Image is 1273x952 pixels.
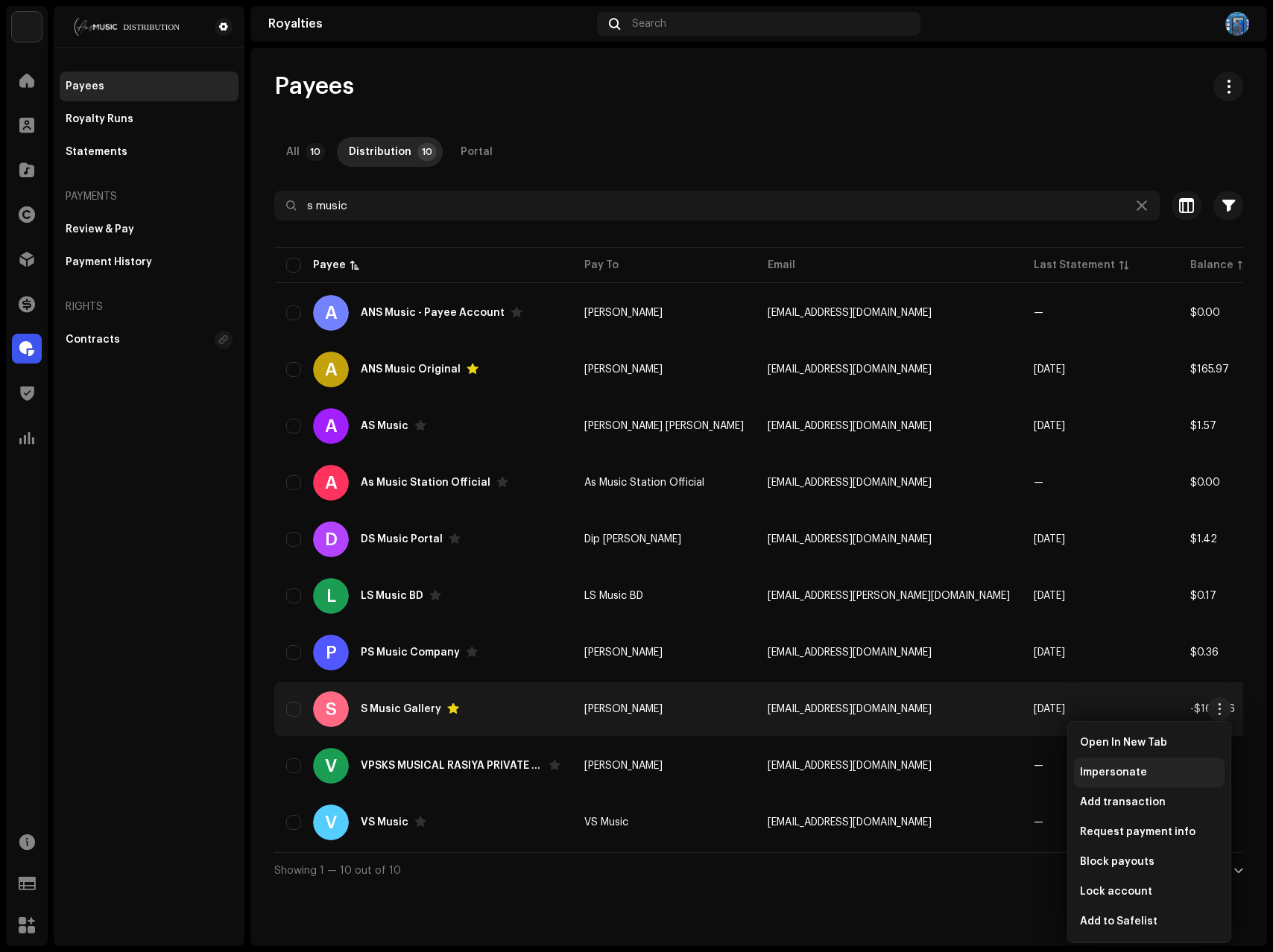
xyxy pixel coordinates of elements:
[1034,761,1043,771] span: —
[66,256,152,268] div: Payment History
[1080,737,1167,749] span: Open In New Tab
[1080,796,1166,808] span: Add transaction
[60,179,239,215] re-a-nav-header: Payments
[768,761,932,771] span: office.ksmusical@usa.com
[12,12,42,42] img: bb356b9b-6e90-403f-adc8-c282c7c2e227
[274,866,401,876] span: Showing 1 — 10 out of 10
[1080,915,1157,927] span: Add to Safelist
[1190,534,1217,545] span: $1.42
[417,143,437,161] p-badge: 10
[60,215,239,244] re-m-nav-item: Review & Pay
[274,191,1160,220] input: Search
[1034,817,1043,828] span: —
[313,691,349,727] div: S
[1080,767,1147,778] span: Impersonate
[313,521,349,557] div: D
[584,591,643,601] span: LS Music BD
[768,591,1010,601] span: akash.sarker+lsmusicbd@ansmusiclimited.com
[768,477,932,488] span: asmusicstationofficial@gmail.com
[1034,647,1065,658] span: Oct 2025
[584,704,663,714] span: Sadek Khan
[584,364,663,375] span: AKASH SARKER
[584,647,663,658] span: Ramphool Saini
[584,761,663,771] span: Kedar Singh
[66,223,134,235] div: Review & Pay
[768,308,932,318] span: contact@ansmusiclimited.com
[1034,258,1115,273] div: Last Statement
[361,477,490,488] div: As Music Station Official
[66,18,191,36] img: 68a4b677-ce15-481d-9fcd-ad75b8f38328
[1190,308,1220,318] span: $0.00
[632,18,666,30] span: Search
[1034,364,1065,375] span: Oct 2025
[1190,647,1219,658] span: $0.36
[584,308,663,318] span: Akash Sarker
[313,805,349,840] div: V
[66,80,104,92] div: Payees
[313,295,349,331] div: A
[1190,704,1235,714] span: -$164.26
[306,143,325,161] p-badge: 10
[361,364,461,375] div: ANS Music Original
[60,325,239,355] re-m-nav-item: Contracts
[1080,856,1154,868] span: Block payouts
[361,704,441,714] div: S Music Gallery
[1034,534,1065,545] span: Oct 2025
[313,352,349,387] div: A
[768,817,932,828] span: bdcinfo24@gmail.com
[60,137,239,167] re-m-nav-item: Statements
[286,137,300,167] div: All
[1034,308,1043,318] span: —
[1190,258,1233,273] div: Balance
[1034,477,1043,488] span: —
[60,72,239,101] re-m-nav-item: Payees
[313,258,346,273] div: Payee
[1190,364,1229,375] span: $165.97
[361,534,443,545] div: DS Music Portal
[361,817,408,828] div: VS Music
[768,704,932,714] span: singersadek@gmail.com
[313,635,349,670] div: P
[274,72,354,101] span: Payees
[1225,12,1249,36] img: 5e4483b3-e6cb-4a99-9ad8-29ce9094b33b
[1190,421,1216,431] span: $1.57
[361,647,460,658] div: PS Music Company
[768,534,932,545] span: diptiktok@outlook.com
[461,137,493,167] div: Portal
[584,534,681,545] span: Dip Pramanik
[1034,421,1065,431] span: Oct 2025
[584,817,628,828] span: VS Music
[66,334,120,346] div: Contracts
[361,308,505,318] div: ANS Music - Payee Account
[361,591,423,601] div: LS Music BD
[268,18,591,30] div: Royalties
[1190,477,1220,488] span: $0.00
[1080,886,1152,898] span: Lock account
[60,104,239,134] re-m-nav-item: Royalty Runs
[584,477,704,488] span: As Music Station Official
[66,146,127,158] div: Statements
[313,748,349,784] div: V
[584,421,744,431] span: Shamsher Ahmad Safdar Shah
[1190,591,1216,601] span: $0.17
[349,137,411,167] div: Distribution
[60,247,239,277] re-m-nav-item: Payment History
[313,578,349,614] div: L
[1034,704,1065,714] span: Oct 2025
[361,761,543,771] div: VPSKS MUSICAL RASIYA PRIVATE LIMITED
[361,421,408,431] div: AS Music
[313,465,349,501] div: A
[60,289,239,325] re-a-nav-header: Rights
[768,364,932,375] span: personal.akashsarker@gmail.com
[313,408,349,444] div: A
[1034,591,1065,601] span: Oct 2025
[66,113,133,125] div: Royalty Runs
[1080,826,1195,838] span: Request payment info
[768,647,932,658] span: psmusiccompany87@gmail.com
[768,421,932,431] span: khandeshijokes@gmail.com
